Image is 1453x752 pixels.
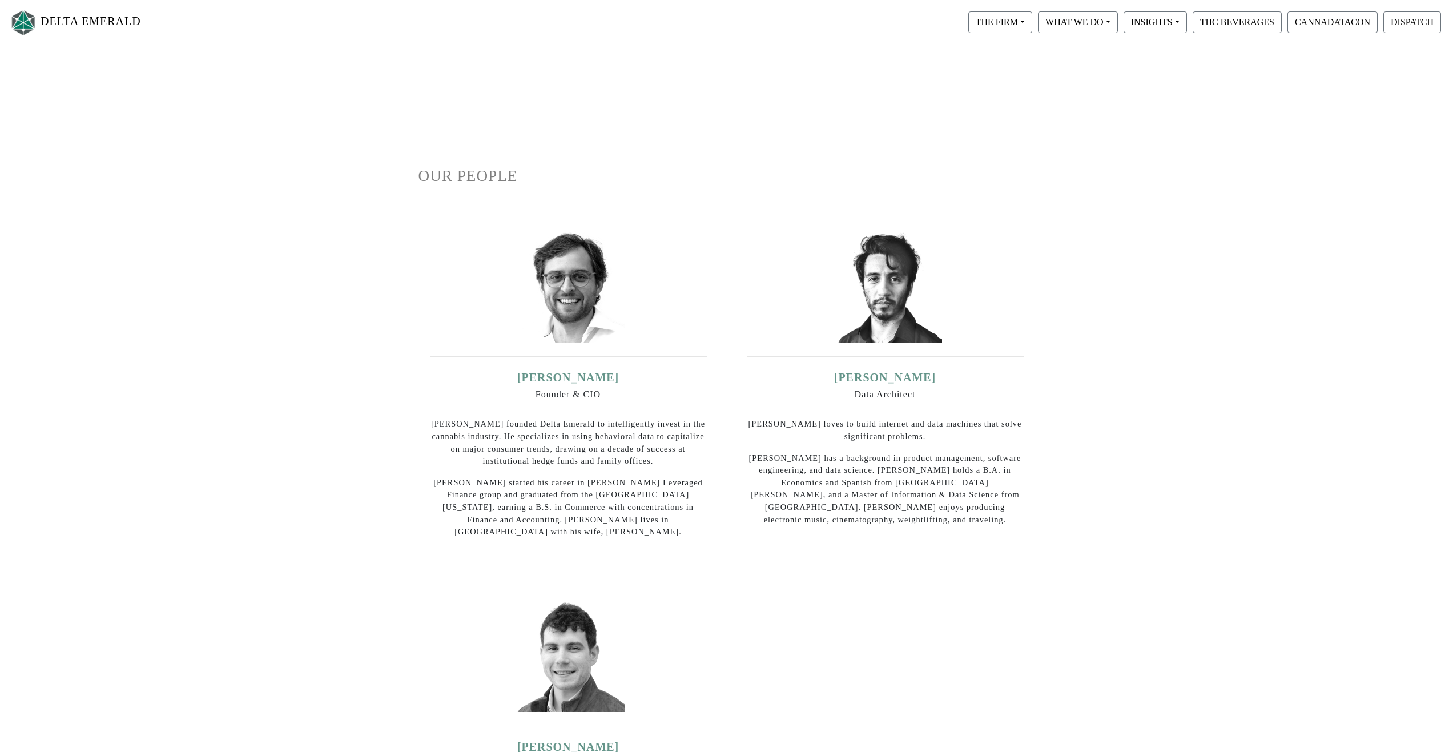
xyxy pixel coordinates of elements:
h6: Founder & CIO [430,389,707,400]
p: [PERSON_NAME] has a background in product management, software engineering, and data science. [PE... [747,452,1024,526]
a: DISPATCH [1380,17,1444,26]
p: [PERSON_NAME] loves to build internet and data machines that solve significant problems. [747,418,1024,443]
button: CANNADATACON [1287,11,1378,33]
button: WHAT WE DO [1038,11,1118,33]
button: INSIGHTS [1124,11,1187,33]
a: [PERSON_NAME] [517,371,619,384]
h6: Data Architect [747,389,1024,400]
button: DISPATCH [1383,11,1441,33]
a: [PERSON_NAME] [834,371,936,384]
p: [PERSON_NAME] founded Delta Emerald to intelligently invest in the cannabis industry. He speciali... [430,418,707,467]
img: ian [511,228,625,343]
img: mike [511,598,625,712]
a: CANNADATACON [1285,17,1380,26]
img: Logo [9,7,38,38]
p: [PERSON_NAME] started his career in [PERSON_NAME] Leveraged Finance group and graduated from the ... [430,477,707,538]
h1: OUR PEOPLE [418,167,1035,186]
button: THC BEVERAGES [1193,11,1282,33]
a: DELTA EMERALD [9,5,141,41]
a: THC BEVERAGES [1190,17,1285,26]
img: david [828,228,942,343]
button: THE FIRM [968,11,1032,33]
